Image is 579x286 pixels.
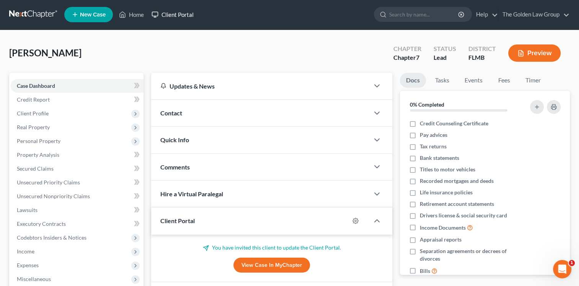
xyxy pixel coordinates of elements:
span: Case Dashboard [17,82,55,89]
span: Pay advices [420,131,447,139]
iframe: Intercom live chat [553,260,571,278]
input: Search by name... [389,7,459,21]
span: Appraisal reports [420,236,462,243]
span: Contact [160,109,182,117]
div: Updates & News [160,82,360,90]
div: FLMB [468,53,496,62]
span: Bills [420,267,430,275]
span: Unsecured Nonpriority Claims [17,193,90,199]
div: Chapter [393,44,421,53]
a: Home [115,8,148,21]
p: You have invited this client to update the Client Portal. [160,244,383,251]
span: Income [17,248,34,255]
div: Chapter [393,53,421,62]
div: Status [434,44,456,53]
span: Drivers license & social security card [420,212,507,219]
a: Case Dashboard [11,79,144,93]
a: Fees [492,73,516,88]
a: Unsecured Priority Claims [11,176,144,189]
span: [PERSON_NAME] [9,47,82,58]
div: District [468,44,496,53]
span: Miscellaneous [17,276,51,282]
a: Docs [400,73,426,88]
a: Timer [519,73,547,88]
span: Recorded mortgages and deeds [420,177,494,185]
span: Unsecured Priority Claims [17,179,80,186]
a: View Case in MyChapter [233,258,310,273]
a: Credit Report [11,93,144,107]
span: Codebtors Insiders & Notices [17,234,86,241]
span: Comments [160,163,190,171]
span: Bank statements [420,154,459,162]
a: Events [458,73,489,88]
a: Lawsuits [11,203,144,217]
span: Expenses [17,262,39,268]
div: Lead [434,53,456,62]
span: Credit Counseling Certificate [420,120,488,127]
span: Lawsuits [17,207,38,213]
a: Unsecured Nonpriority Claims [11,189,144,203]
span: 1 [569,260,575,266]
a: Property Analysis [11,148,144,162]
span: Client Portal [160,217,195,224]
span: Tax returns [420,143,447,150]
span: Hire a Virtual Paralegal [160,190,223,197]
a: Tasks [429,73,455,88]
a: Executory Contracts [11,217,144,231]
a: Secured Claims [11,162,144,176]
span: Income Documents [420,224,466,232]
button: Preview [508,44,561,62]
span: Quick Info [160,136,189,143]
a: Client Portal [148,8,197,21]
span: Real Property [17,124,50,130]
span: Separation agreements or decrees of divorces [420,247,521,263]
span: Life insurance policies [420,189,473,196]
span: Client Profile [17,110,49,117]
a: Help [472,8,498,21]
span: Secured Claims [17,165,54,172]
a: The Golden Law Group [499,8,569,21]
span: Personal Property [17,138,60,144]
strong: 0% Completed [410,101,444,108]
span: Retirement account statements [420,200,494,208]
span: New Case [80,12,106,18]
span: Executory Contracts [17,220,66,227]
span: 7 [416,54,419,61]
span: Property Analysis [17,151,59,158]
span: Titles to motor vehicles [420,166,475,173]
span: Credit Report [17,96,50,103]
